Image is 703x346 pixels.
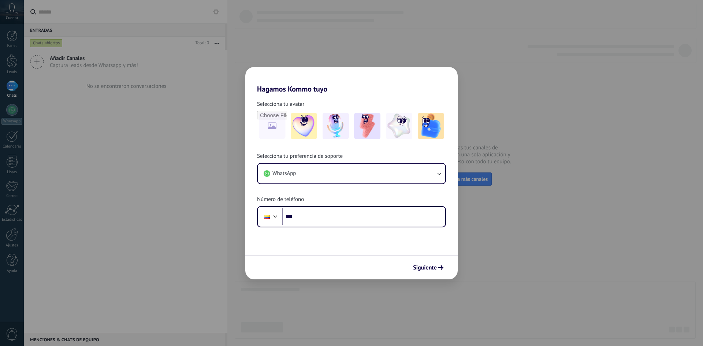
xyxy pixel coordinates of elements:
[418,113,444,139] img: -5.jpeg
[258,164,445,183] button: WhatsApp
[410,261,447,274] button: Siguiente
[272,170,296,177] span: WhatsApp
[291,113,317,139] img: -1.jpeg
[354,113,380,139] img: -3.jpeg
[257,153,343,160] span: Selecciona tu preferencia de soporte
[386,113,412,139] img: -4.jpeg
[323,113,349,139] img: -2.jpeg
[257,101,304,108] span: Selecciona tu avatar
[245,67,458,93] h2: Hagamos Kommo tuyo
[257,196,304,203] span: Número de teléfono
[260,209,274,224] div: Colombia: + 57
[413,265,437,270] span: Siguiente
